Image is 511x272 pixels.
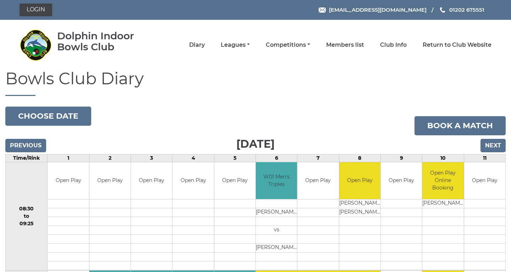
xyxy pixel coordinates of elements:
[326,41,364,49] a: Members list
[214,162,255,199] td: Open Play
[48,162,89,199] td: Open Play
[297,162,339,199] td: Open Play
[380,154,422,162] td: 9
[449,6,484,13] span: 01202 675551
[89,154,131,162] td: 2
[256,154,297,162] td: 6
[339,199,380,208] td: [PERSON_NAME]
[189,41,205,49] a: Diary
[319,6,427,14] a: Email [EMAIL_ADDRESS][DOMAIN_NAME]
[5,70,506,96] h1: Bowls Club Diary
[20,29,51,61] img: Dolphin Indoor Bowls Club
[339,208,380,217] td: [PERSON_NAME]
[131,154,172,162] td: 3
[256,244,297,253] td: [PERSON_NAME]
[297,154,339,162] td: 7
[20,4,52,16] a: Login
[48,154,89,162] td: 1
[266,41,310,49] a: Competitions
[221,41,250,49] a: Leagues
[381,162,422,199] td: Open Play
[439,6,484,14] a: Phone us 01202 675551
[422,199,463,208] td: [PERSON_NAME]
[440,7,445,13] img: Phone us
[214,154,255,162] td: 5
[172,154,214,162] td: 4
[339,154,380,162] td: 8
[256,226,297,235] td: vs
[5,107,91,126] button: Choose date
[57,30,155,52] div: Dolphin Indoor Bowls Club
[380,41,407,49] a: Club Info
[6,154,48,162] td: Time/Rink
[256,208,297,217] td: [PERSON_NAME]
[319,7,326,13] img: Email
[464,162,505,199] td: Open Play
[339,162,380,199] td: Open Play
[422,154,464,162] td: 10
[414,116,506,135] a: Book a match
[329,6,427,13] span: [EMAIL_ADDRESS][DOMAIN_NAME]
[131,162,172,199] td: Open Play
[464,154,505,162] td: 11
[423,41,491,49] a: Return to Club Website
[6,162,48,271] td: 08:30 to 09:25
[256,162,297,199] td: W01 Men's Triples
[480,139,506,152] input: Next
[89,162,131,199] td: Open Play
[172,162,214,199] td: Open Play
[422,162,463,199] td: Open Play Online Booking
[5,139,46,152] input: Previous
